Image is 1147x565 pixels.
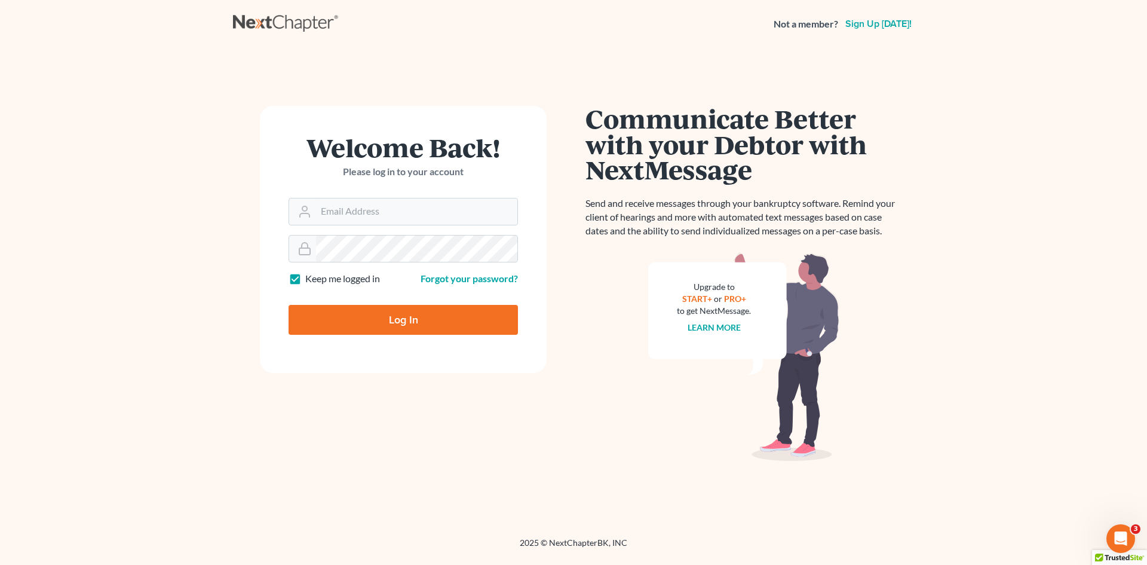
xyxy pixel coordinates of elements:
[305,272,380,286] label: Keep me logged in
[843,19,914,29] a: Sign up [DATE]!
[682,294,712,304] a: START+
[421,273,518,284] a: Forgot your password?
[316,198,517,225] input: Email Address
[688,322,741,332] a: Learn more
[677,281,751,293] div: Upgrade to
[648,252,839,462] img: nextmessage_bg-59042aed3d76b12b5cd301f8e5b87938c9018125f34e5fa2b7a6b67550977c72.svg
[724,294,746,304] a: PRO+
[774,17,838,31] strong: Not a member?
[1131,524,1140,534] span: 3
[1106,524,1135,553] iframe: Intercom live chat
[585,197,902,238] p: Send and receive messages through your bankruptcy software. Remind your client of hearings and mo...
[289,135,518,160] h1: Welcome Back!
[233,537,914,558] div: 2025 © NextChapterBK, INC
[289,305,518,335] input: Log In
[677,305,751,317] div: to get NextMessage.
[289,165,518,179] p: Please log in to your account
[585,106,902,182] h1: Communicate Better with your Debtor with NextMessage
[714,294,722,304] span: or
